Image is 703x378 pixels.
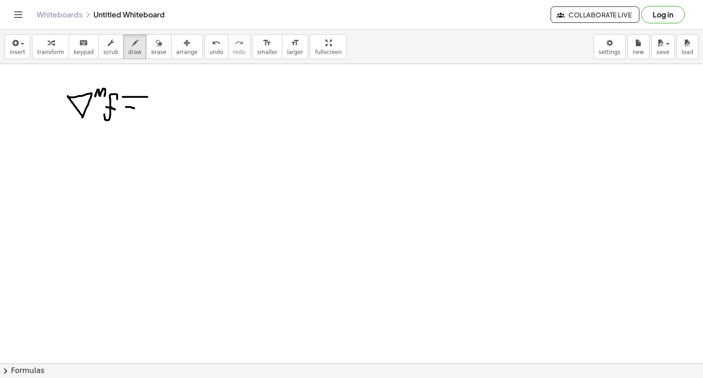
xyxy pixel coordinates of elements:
span: keypad [74,49,94,55]
button: new [627,34,649,59]
button: fullscreen [310,34,346,59]
i: keyboard [79,38,88,49]
button: keyboardkeypad [69,34,99,59]
span: Collaborate Live [558,11,632,19]
span: settings [599,49,621,55]
button: erase [146,34,171,59]
span: larger [287,49,303,55]
i: redo [235,38,243,49]
button: Collaborate Live [551,6,639,23]
button: settings [594,34,626,59]
button: scrub [98,34,124,59]
span: redo [233,49,245,55]
i: undo [212,38,221,49]
span: save [656,49,669,55]
button: redoredo [228,34,250,59]
button: arrange [171,34,203,59]
span: insert [10,49,25,55]
button: load [676,34,698,59]
button: undoundo [205,34,228,59]
span: undo [210,49,223,55]
button: draw [123,34,147,59]
a: Whiteboards [37,10,82,19]
span: fullscreen [315,49,341,55]
button: Log in [641,6,685,23]
span: erase [151,49,166,55]
span: scrub [103,49,119,55]
button: format_sizelarger [282,34,308,59]
button: Toggle navigation [11,7,26,22]
span: transform [37,49,64,55]
span: draw [128,49,142,55]
button: save [651,34,675,59]
span: smaller [257,49,277,55]
span: arrange [176,49,198,55]
span: load [681,49,693,55]
i: format_size [263,38,271,49]
i: format_size [291,38,299,49]
button: format_sizesmaller [252,34,282,59]
button: insert [5,34,30,59]
span: new [633,49,644,55]
button: transform [32,34,69,59]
